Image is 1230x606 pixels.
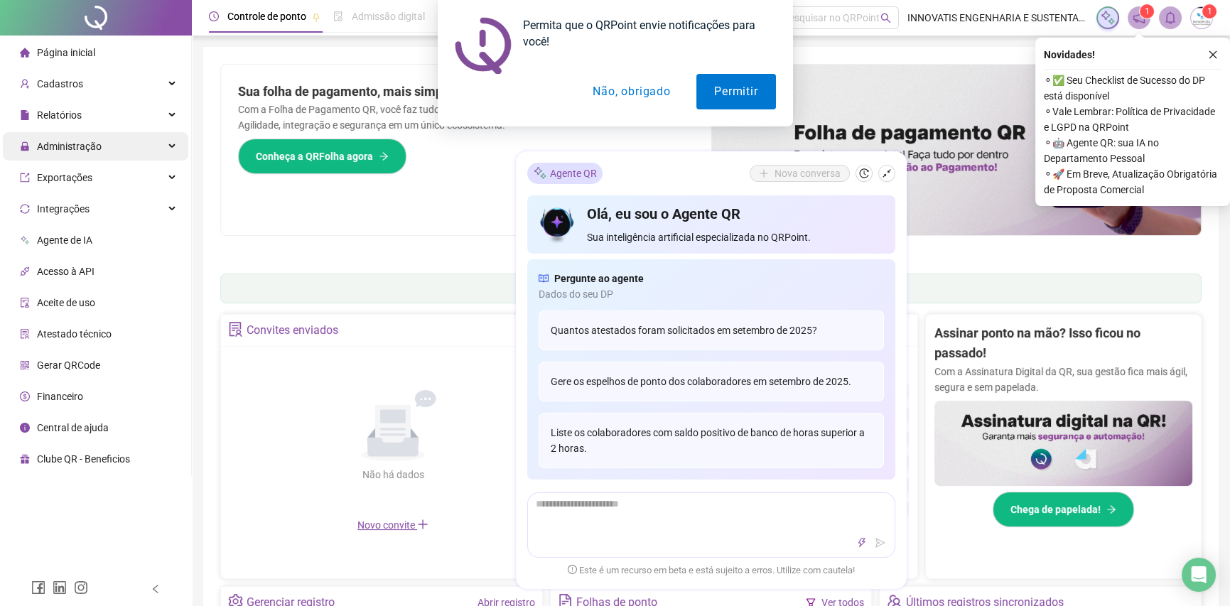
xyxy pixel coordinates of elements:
span: Agente de IA [37,234,92,246]
img: banner%2F8d14a306-6205-4263-8e5b-06e9a85ad873.png [711,65,1202,235]
img: notification icon [455,17,512,74]
div: Convites enviados [247,318,338,342]
span: Novo convite [357,519,428,531]
span: Acesso à API [37,266,95,277]
span: arrow-right [1106,504,1116,514]
span: instagram [74,580,88,595]
span: Integrações [37,203,90,215]
span: ⚬ 🤖 Agente QR: sua IA no Departamento Pessoal [1044,135,1221,166]
span: Chega de papelada! [1010,502,1101,517]
span: exclamation-circle [568,565,577,574]
img: icon [539,204,576,245]
span: Conheça a QRFolha agora [256,148,373,164]
span: ⚬ 🚀 Em Breve, Atualização Obrigatória de Proposta Comercial [1044,166,1221,198]
span: solution [20,329,30,339]
span: arrow-right [379,151,389,161]
span: info-circle [20,423,30,433]
span: Aceite de uso [37,297,95,308]
span: Central de ajuda [37,422,109,433]
span: api [20,266,30,276]
span: sync [20,204,30,214]
span: audit [20,298,30,308]
img: sparkle-icon.fc2bf0ac1784a2077858766a79e2daf3.svg [533,166,547,180]
span: Exportações [37,172,92,183]
span: Atestado técnico [37,328,112,340]
span: shrink [882,168,892,178]
button: Conheça a QRFolha agora [238,139,406,174]
span: export [20,173,30,183]
span: Sua inteligência artificial especializada no QRPoint. [587,229,883,245]
button: Chega de papelada! [993,492,1134,527]
button: thunderbolt [853,534,870,551]
div: Open Intercom Messenger [1182,558,1216,592]
span: Financeiro [37,391,83,402]
div: Liste os colaboradores com saldo positivo de banco de horas superior a 2 horas. [539,413,884,468]
span: plus [417,519,428,530]
span: gift [20,454,30,464]
span: dollar [20,391,30,401]
h4: Olá, eu sou o Agente QR [587,204,883,224]
button: Nova conversa [750,165,850,182]
div: Gere os espelhos de ponto dos colaboradores em setembro de 2025. [539,362,884,401]
span: thunderbolt [857,538,867,548]
span: Dados do seu DP [539,286,884,302]
span: linkedin [53,580,67,595]
div: Quantos atestados foram solicitados em setembro de 2025? [539,310,884,350]
span: Clube QR - Beneficios [37,453,130,465]
span: facebook [31,580,45,595]
span: Administração [37,141,102,152]
span: qrcode [20,360,30,370]
h2: Assinar ponto na mão? Isso ficou no passado! [934,323,1192,364]
p: Com a Assinatura Digital da QR, sua gestão fica mais ágil, segura e sem papelada. [934,364,1192,395]
div: Permita que o QRPoint envie notificações para você! [512,17,776,50]
span: Este é um recurso em beta e está sujeito a erros. Utilize com cautela! [568,563,855,578]
div: Não há dados [328,467,458,482]
span: Pergunte ao agente [554,271,644,286]
button: Não, obrigado [575,74,688,109]
span: left [151,584,161,594]
span: read [539,271,549,286]
div: Agente QR [527,163,603,184]
span: lock [20,141,30,151]
img: banner%2F02c71560-61a6-44d4-94b9-c8ab97240462.png [934,401,1192,486]
button: send [872,534,889,551]
span: solution [228,322,243,337]
span: Gerar QRCode [37,359,100,371]
span: history [859,168,869,178]
button: Permitir [696,74,775,109]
